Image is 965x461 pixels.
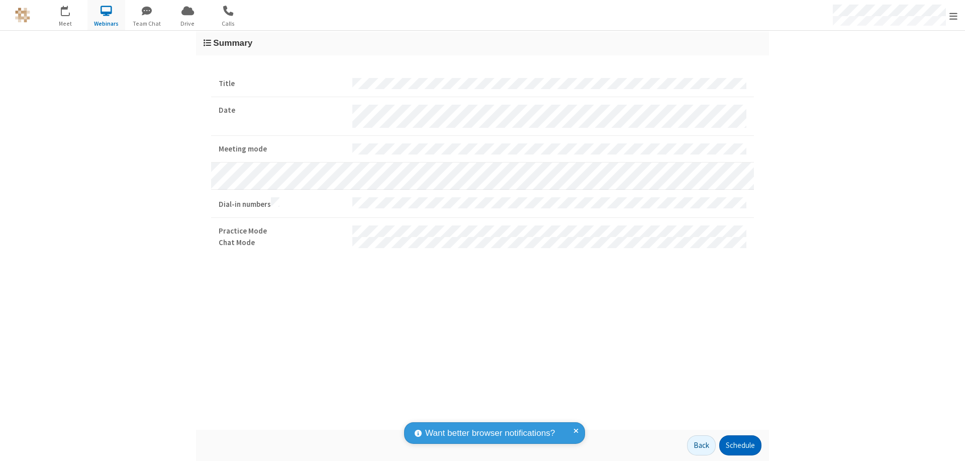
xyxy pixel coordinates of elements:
button: Schedule [719,435,761,455]
span: Calls [210,19,247,28]
button: Back [687,435,716,455]
strong: Practice Mode [219,225,345,237]
strong: Title [219,78,345,90]
div: 6 [68,6,74,13]
span: Team Chat [128,19,166,28]
span: Webinars [87,19,125,28]
img: QA Selenium DO NOT DELETE OR CHANGE [15,8,30,23]
span: Meet [47,19,84,28]
strong: Dial-in numbers [219,197,345,210]
strong: Date [219,105,345,116]
strong: Chat Mode [219,237,345,249]
span: Want better browser notifications? [425,427,555,440]
strong: Meeting mode [219,143,345,155]
span: Summary [213,38,252,48]
span: Drive [169,19,207,28]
